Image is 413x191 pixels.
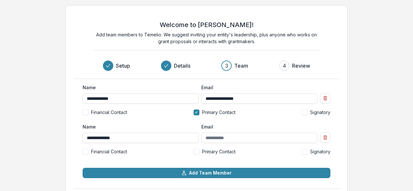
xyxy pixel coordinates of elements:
[116,62,130,70] h3: Setup
[94,31,319,45] p: Add team members to Temelio. We suggest inviting your entity's leadership, plus anyone who works ...
[310,109,330,116] span: Signatory
[320,132,330,143] button: Remove team member
[160,21,254,29] h2: Welcome to [PERSON_NAME]!
[292,62,310,70] h3: Review
[83,123,195,130] label: Name
[91,109,127,116] span: Financial Contact
[103,61,310,71] div: Progress
[202,109,236,116] span: Primary Contact
[320,93,330,103] button: Remove team member
[283,62,286,70] div: 4
[174,62,190,70] h3: Details
[201,123,314,130] label: Email
[91,148,127,155] span: Financial Contact
[310,148,330,155] span: Signatory
[201,84,314,91] label: Email
[83,84,195,91] label: Name
[83,168,330,178] button: Add Team Member
[234,62,248,70] h3: Team
[202,148,236,155] span: Primary Contact
[225,62,228,70] div: 3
